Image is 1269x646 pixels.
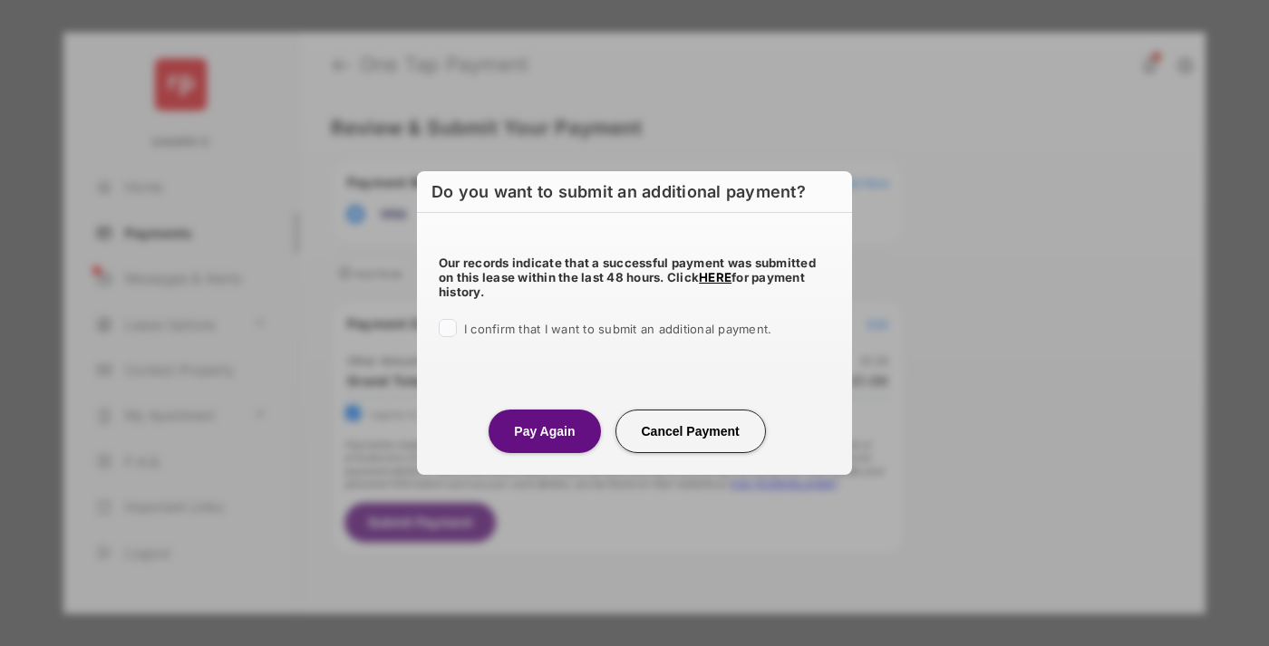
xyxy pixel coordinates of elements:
[615,410,766,453] button: Cancel Payment
[464,322,771,336] span: I confirm that I want to submit an additional payment.
[489,410,600,453] button: Pay Again
[699,270,731,284] a: HERE
[417,171,852,213] h6: Do you want to submit an additional payment?
[439,256,830,299] h5: Our records indicate that a successful payment was submitted on this lease within the last 48 hou...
